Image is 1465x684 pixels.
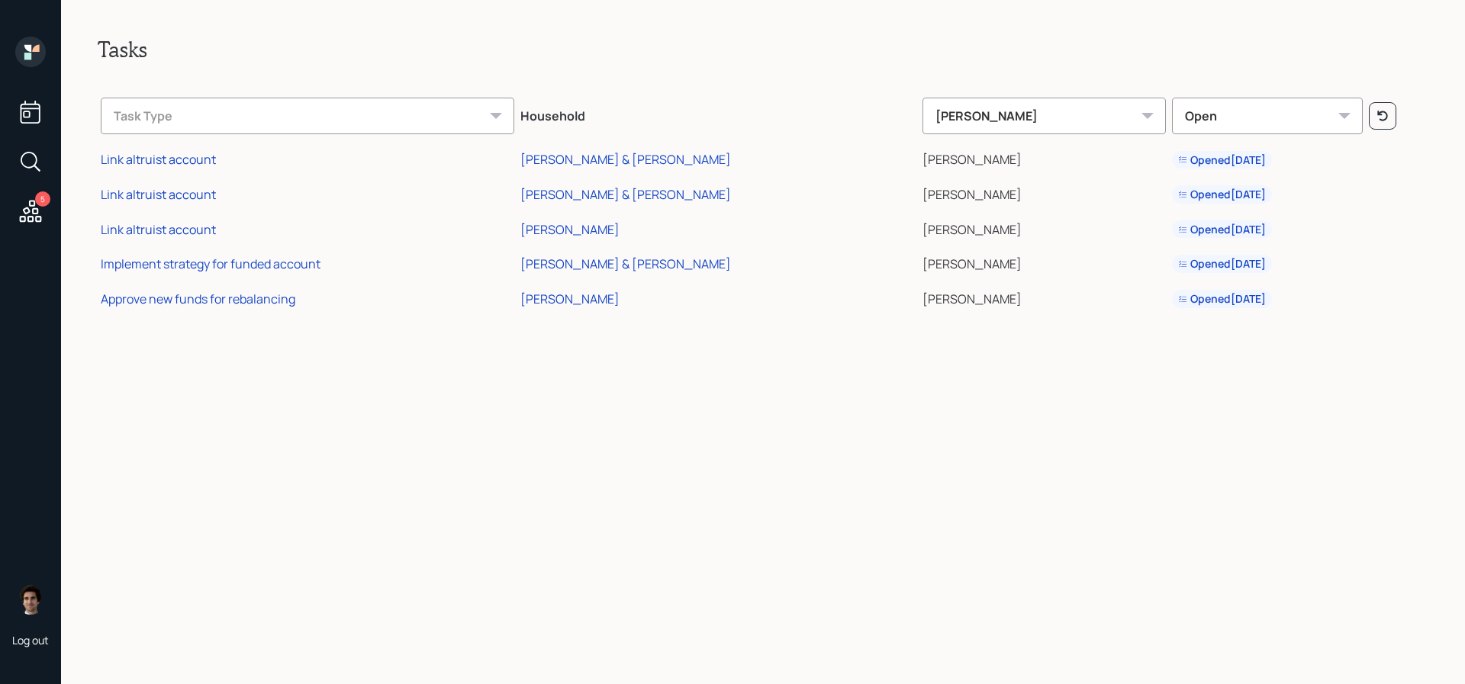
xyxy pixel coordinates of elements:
div: [PERSON_NAME] & [PERSON_NAME] [520,151,731,168]
div: Opened [DATE] [1178,256,1266,271]
div: Opened [DATE] [1178,153,1266,168]
div: [PERSON_NAME] [922,98,1166,134]
div: Open [1172,98,1363,134]
img: harrison-schaefer-headshot-2.png [15,584,46,615]
div: Implement strategy for funded account [101,255,320,272]
div: Opened [DATE] [1178,291,1266,307]
div: Log out [12,633,49,647]
div: Link altruist account [101,151,216,168]
div: Approve new funds for rebalancing [101,291,295,307]
h2: Tasks [98,37,1428,63]
th: Household [517,87,919,140]
td: [PERSON_NAME] [919,140,1169,175]
td: [PERSON_NAME] [919,175,1169,210]
div: Opened [DATE] [1178,187,1266,202]
div: Opened [DATE] [1178,222,1266,237]
div: [PERSON_NAME] [520,221,620,238]
td: [PERSON_NAME] [919,210,1169,245]
div: [PERSON_NAME] & [PERSON_NAME] [520,255,731,272]
div: 5 [35,191,50,207]
td: [PERSON_NAME] [919,244,1169,279]
div: [PERSON_NAME] [520,291,620,307]
div: [PERSON_NAME] & [PERSON_NAME] [520,186,731,203]
div: Task Type [101,98,514,134]
div: Link altruist account [101,186,216,203]
td: [PERSON_NAME] [919,279,1169,314]
div: Link altruist account [101,221,216,238]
